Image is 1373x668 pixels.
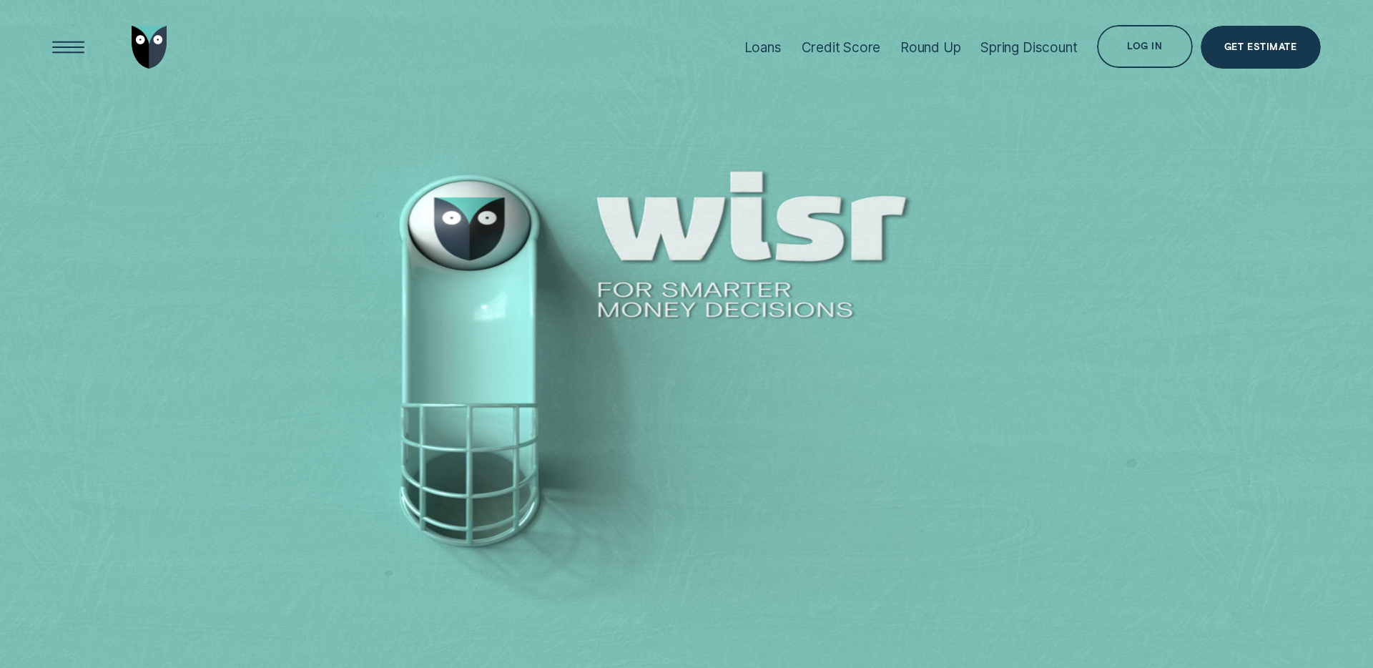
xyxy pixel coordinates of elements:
[1201,26,1321,69] a: Get Estimate
[980,39,1077,56] div: Spring Discount
[132,26,167,69] img: Wisr
[900,39,961,56] div: Round Up
[47,26,90,69] button: Open Menu
[744,39,782,56] div: Loans
[802,39,881,56] div: Credit Score
[1097,25,1192,68] button: Log in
